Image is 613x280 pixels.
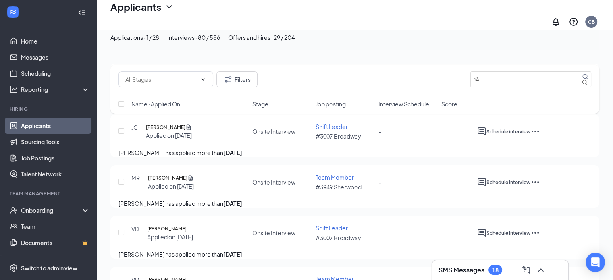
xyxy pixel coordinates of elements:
[530,177,540,187] svg: Ellipses
[118,199,591,208] p: [PERSON_NAME] has applied more than .
[316,234,374,242] p: #3007 Broadway
[316,174,354,181] span: Team Member
[530,127,540,136] svg: Ellipses
[21,166,90,182] a: Talent Network
[228,33,295,42] div: Offers and hires · 29 / 204
[486,179,530,185] span: Schedule interview
[530,228,540,238] svg: Ellipses
[9,8,17,16] svg: WorkstreamLogo
[78,8,86,17] svg: Collapse
[21,118,90,134] a: Applicants
[125,75,197,84] input: All Stages
[582,73,588,80] svg: MagnifyingGlass
[21,206,83,214] div: Onboarding
[21,85,90,93] div: Reporting
[569,17,578,27] svg: QuestionInfo
[477,177,486,187] svg: ActiveChat
[520,263,533,276] button: ComposeMessage
[148,174,187,182] h5: [PERSON_NAME]
[486,127,530,136] button: Schedule interview
[223,75,233,84] svg: Filter
[470,71,591,87] input: Search in interviews
[378,229,381,236] span: -
[21,264,77,272] div: Switch to admin view
[21,49,90,65] a: Messages
[378,100,429,108] span: Interview Schedule
[316,224,348,232] span: Shift Leader
[147,225,187,233] h5: [PERSON_NAME]
[486,177,530,187] button: Schedule interview
[378,128,381,135] span: -
[378,178,381,186] span: -
[316,183,374,191] p: #3949 Sherwood
[223,149,242,156] b: [DATE]
[441,100,457,108] span: Score
[586,253,605,272] div: Open Intercom Messenger
[110,33,159,42] div: Applications · 1 / 28
[21,65,90,81] a: Scheduling
[131,225,139,233] div: VD
[118,250,591,259] p: [PERSON_NAME] has applied more than .
[21,218,90,234] a: Team
[477,127,486,136] svg: ActiveChat
[223,200,242,207] b: [DATE]
[10,264,18,272] svg: Settings
[522,265,531,275] svg: ComposeMessage
[252,100,268,108] span: Stage
[164,2,174,12] svg: ChevronDown
[551,265,560,275] svg: Minimize
[10,85,18,93] svg: Analysis
[252,127,295,135] div: Onsite Interview
[21,251,90,267] a: SurveysCrown
[10,106,88,112] div: Hiring
[549,263,562,276] button: Minimize
[131,100,180,108] span: Name · Applied On
[21,234,90,251] a: DocumentsCrown
[486,228,530,238] button: Schedule interview
[252,229,295,237] div: Onsite Interview
[148,182,194,190] div: Applied on [DATE]
[146,131,192,139] div: Applied on [DATE]
[551,17,561,27] svg: Notifications
[185,123,192,131] svg: Document
[200,76,206,83] svg: ChevronDown
[486,230,530,236] span: Schedule interview
[131,174,140,182] div: MR
[252,178,295,186] div: Onsite Interview
[21,134,90,150] a: Sourcing Tools
[10,190,88,197] div: Team Management
[147,233,193,241] div: Applied on [DATE]
[21,150,90,166] a: Job Postings
[131,123,138,131] div: JC
[316,123,348,130] span: Shift Leader
[187,174,194,182] svg: Document
[477,228,486,238] svg: ActiveChat
[118,148,591,157] p: [PERSON_NAME] has applied more than .
[167,33,220,42] div: Interviews · 80 / 586
[492,267,499,274] div: 18
[536,265,546,275] svg: ChevronUp
[588,19,595,25] div: CB
[223,251,242,258] b: [DATE]
[10,206,18,214] svg: UserCheck
[146,123,185,131] h5: [PERSON_NAME]
[316,132,374,140] p: #3007 Broadway
[21,33,90,49] a: Home
[534,263,547,276] button: ChevronUp
[438,265,484,274] h3: SMS Messages
[216,71,258,87] button: Filter Filters
[315,100,345,108] span: Job posting
[486,129,530,135] span: Schedule interview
